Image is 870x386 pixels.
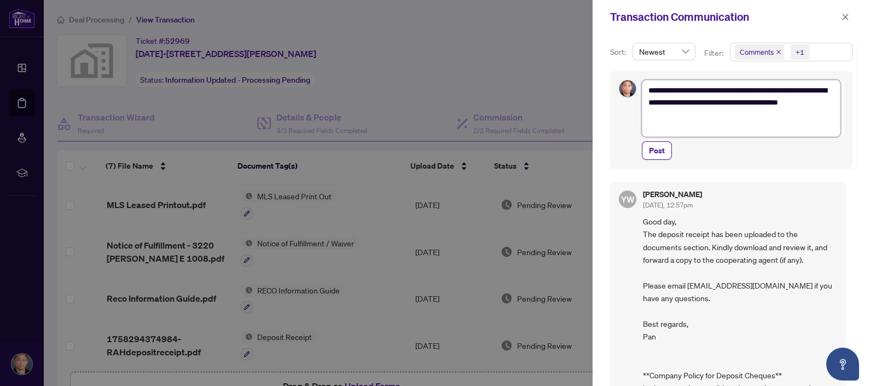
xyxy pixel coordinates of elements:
[842,13,849,21] span: close
[735,44,784,60] span: Comments
[610,46,628,58] p: Sort:
[621,193,635,206] span: YW
[642,141,672,160] button: Post
[619,80,636,97] img: Profile Icon
[776,49,781,55] span: close
[796,47,804,57] div: +1
[643,201,693,209] span: [DATE], 12:57pm
[826,348,859,381] button: Open asap
[740,47,774,57] span: Comments
[610,9,838,25] div: Transaction Communication
[704,47,725,59] p: Filter:
[649,142,665,159] span: Post
[639,43,689,60] span: Newest
[643,191,702,198] h5: [PERSON_NAME]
